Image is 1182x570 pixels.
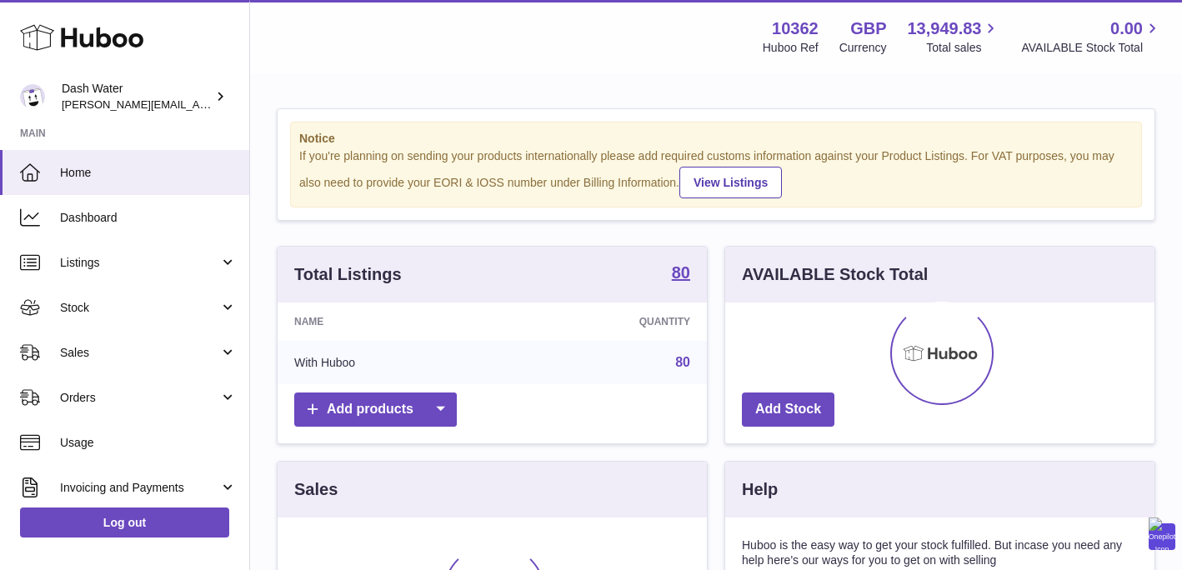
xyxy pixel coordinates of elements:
[60,255,219,271] span: Listings
[62,81,212,112] div: Dash Water
[742,478,778,501] h3: Help
[294,478,338,501] h3: Sales
[60,210,237,226] span: Dashboard
[60,480,219,496] span: Invoicing and Payments
[278,341,504,384] td: With Huboo
[772,17,819,40] strong: 10362
[60,165,237,181] span: Home
[299,148,1133,198] div: If you're planning on sending your products internationally please add required customs informati...
[850,17,886,40] strong: GBP
[763,40,819,56] div: Huboo Ref
[504,302,707,341] th: Quantity
[62,97,334,111] span: [PERSON_NAME][EMAIL_ADDRESS][DOMAIN_NAME]
[907,17,1000,56] a: 13,949.83 Total sales
[60,300,219,316] span: Stock
[20,507,229,537] a: Log out
[60,345,219,361] span: Sales
[294,263,402,286] h3: Total Listings
[60,435,237,451] span: Usage
[926,40,1000,56] span: Total sales
[742,392,834,427] a: Add Stock
[675,355,690,369] a: 80
[672,264,690,281] strong: 80
[294,392,457,427] a: Add products
[679,167,782,198] a: View Listings
[672,264,690,284] a: 80
[1021,40,1162,56] span: AVAILABLE Stock Total
[20,84,45,109] img: james@dash-water.com
[1110,17,1143,40] span: 0.00
[278,302,504,341] th: Name
[742,537,1138,569] p: Huboo is the easy way to get your stock fulfilled. But incase you need any help here's our ways f...
[907,17,981,40] span: 13,949.83
[839,40,887,56] div: Currency
[60,390,219,406] span: Orders
[1021,17,1162,56] a: 0.00 AVAILABLE Stock Total
[742,263,928,286] h3: AVAILABLE Stock Total
[299,131,1133,147] strong: Notice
